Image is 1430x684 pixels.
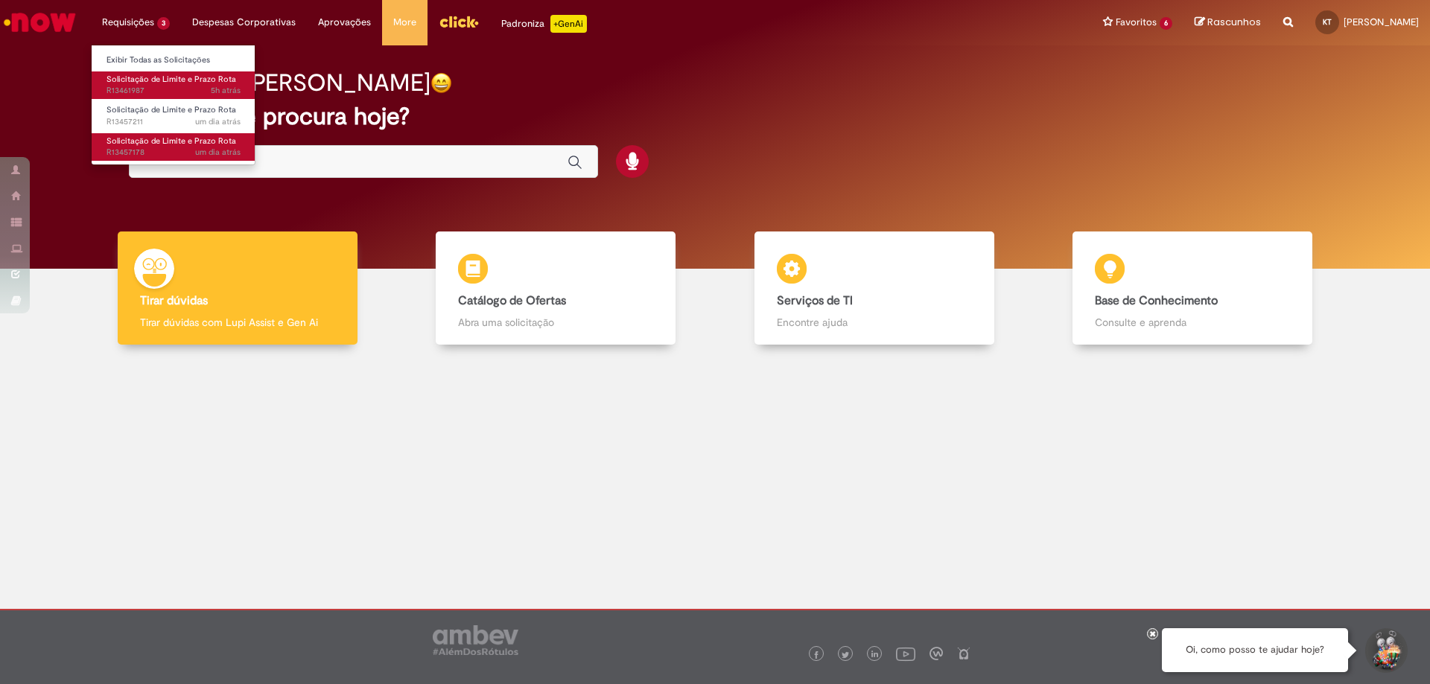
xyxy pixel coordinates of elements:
[140,315,335,330] p: Tirar dúvidas com Lupi Assist e Gen Ai
[1116,15,1157,30] span: Favoritos
[195,116,241,127] time: 28/08/2025 11:31:26
[211,85,241,96] span: 5h atrás
[211,85,241,96] time: 29/08/2025 11:47:18
[107,147,241,159] span: R13457178
[78,231,397,345] a: Tirar dúvidas Tirar dúvidas com Lupi Assist e Gen Ai
[813,651,820,659] img: logo_footer_facebook.png
[92,52,255,68] a: Exibir Todas as Solicitações
[195,147,241,158] time: 28/08/2025 11:27:54
[777,293,853,308] b: Serviços de TI
[107,85,241,97] span: R13461987
[107,74,236,85] span: Solicitação de Limite e Prazo Rota
[1160,17,1172,30] span: 6
[1034,231,1353,345] a: Base de Conhecimento Consulte e aprenda
[92,133,255,161] a: Aberto R13457178 : Solicitação de Limite e Prazo Rota
[430,72,452,94] img: happy-face.png
[1207,15,1261,29] span: Rascunhos
[458,315,653,330] p: Abra uma solicitação
[318,15,371,30] span: Aprovações
[397,231,716,345] a: Catálogo de Ofertas Abra uma solicitação
[195,147,241,158] span: um dia atrás
[140,293,208,308] b: Tirar dúvidas
[192,15,296,30] span: Despesas Corporativas
[957,647,970,660] img: logo_footer_naosei.png
[929,647,943,660] img: logo_footer_workplace.png
[129,70,430,96] h2: Boa tarde, [PERSON_NAME]
[393,15,416,30] span: More
[550,15,587,33] p: +GenAi
[433,625,518,655] img: logo_footer_ambev_rotulo_gray.png
[1,7,78,37] img: ServiceNow
[91,45,255,165] ul: Requisições
[1095,293,1218,308] b: Base de Conhecimento
[102,15,154,30] span: Requisições
[1095,315,1290,330] p: Consulte e aprenda
[777,315,972,330] p: Encontre ajuda
[842,651,849,659] img: logo_footer_twitter.png
[1195,16,1261,30] a: Rascunhos
[458,293,566,308] b: Catálogo de Ofertas
[107,135,236,147] span: Solicitação de Limite e Prazo Rota
[501,15,587,33] div: Padroniza
[871,651,879,659] img: logo_footer_linkedin.png
[157,17,170,30] span: 3
[129,103,1302,130] h2: O que você procura hoje?
[896,644,915,663] img: logo_footer_youtube.png
[195,116,241,127] span: um dia atrás
[1323,17,1332,27] span: KT
[92,71,255,99] a: Aberto R13461987 : Solicitação de Limite e Prazo Rota
[1162,628,1348,672] div: Oi, como posso te ajudar hoje?
[107,116,241,128] span: R13457211
[1344,16,1419,28] span: [PERSON_NAME]
[439,10,479,33] img: click_logo_yellow_360x200.png
[107,104,236,115] span: Solicitação de Limite e Prazo Rota
[715,231,1034,345] a: Serviços de TI Encontre ajuda
[92,102,255,130] a: Aberto R13457211 : Solicitação de Limite e Prazo Rota
[1363,628,1408,673] button: Iniciar Conversa de Suporte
